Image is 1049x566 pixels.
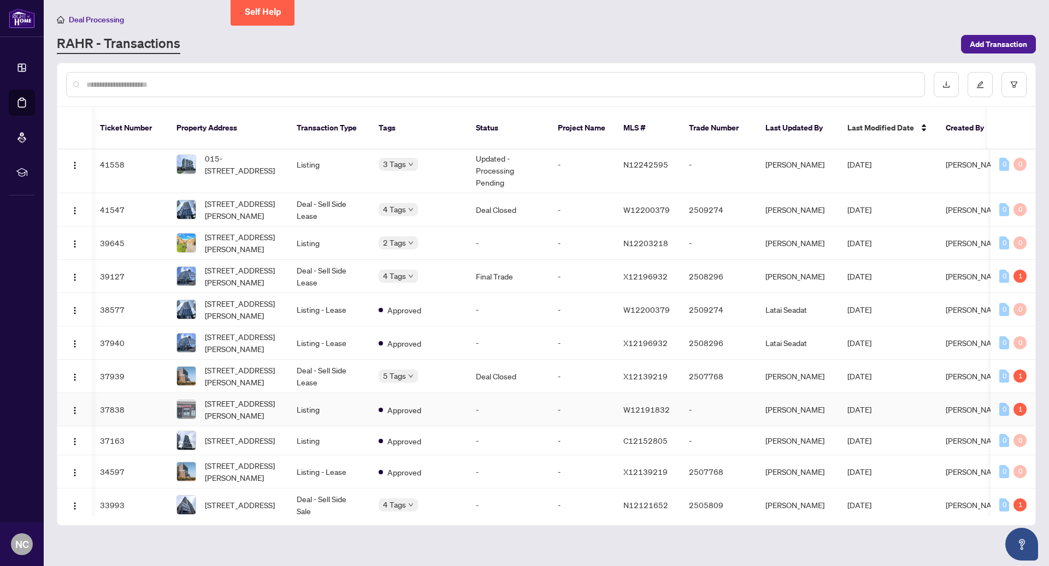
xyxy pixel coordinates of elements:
div: 0 [1013,236,1027,249]
img: Logo [70,339,79,348]
td: 39645 [91,227,168,260]
td: - [549,260,615,293]
td: Listing [288,426,370,455]
td: [PERSON_NAME] [757,393,839,426]
span: [DATE] [847,467,871,476]
div: 0 [999,236,1009,249]
td: - [549,136,615,193]
td: 2509274 [680,293,757,326]
span: 2 Tags [383,236,406,249]
span: [DATE] [847,371,871,381]
td: 2507768 [680,455,757,488]
div: 0 [999,403,1009,416]
span: [DATE] [847,271,871,281]
td: [PERSON_NAME] [757,488,839,522]
span: Approved [387,466,421,478]
div: 0 [1013,158,1027,171]
span: 4 Tags [383,203,406,216]
td: - [549,426,615,455]
span: edit [976,81,984,88]
div: 0 [999,203,1009,216]
td: - [549,488,615,522]
td: - [467,426,549,455]
td: 37940 [91,326,168,360]
th: Ticket Number [91,107,168,150]
span: down [408,240,414,246]
th: Status [467,107,549,150]
span: [PERSON_NAME] [946,404,1005,414]
span: [DATE] [847,500,871,510]
span: X12196932 [623,338,668,348]
td: Information Updated - Processing Pending [467,136,549,193]
div: 0 [999,270,1009,283]
img: thumbnail-img [177,431,196,450]
img: Logo [70,437,79,446]
span: [STREET_ADDRESS][PERSON_NAME] [205,331,279,355]
td: 34597 [91,455,168,488]
span: C12152805 [623,436,668,445]
td: Deal Closed [467,360,549,393]
button: Logo [66,401,84,418]
span: 5 Tags [383,370,406,382]
th: Trade Number [680,107,757,150]
button: Logo [66,301,84,318]
td: - [549,393,615,426]
td: - [549,193,615,227]
td: Listing - Lease [288,293,370,326]
div: 1 [1013,498,1027,511]
img: thumbnail-img [177,462,196,481]
td: Deal - Sell Side Lease [288,360,370,393]
td: Latai Seadat [757,293,839,326]
span: 015-[STREET_ADDRESS] [205,152,279,176]
span: Self Help [245,7,281,17]
img: thumbnail-img [177,496,196,514]
td: [PERSON_NAME] [757,360,839,393]
span: Approved [387,435,421,447]
img: Logo [70,406,79,415]
td: Listing [288,393,370,426]
button: Logo [66,496,84,514]
button: Logo [66,234,84,252]
img: thumbnail-img [177,200,196,219]
td: 2507768 [680,360,757,393]
button: Logo [66,156,84,173]
span: [DATE] [847,205,871,215]
span: X12139219 [623,371,668,381]
th: Property Address [168,107,288,150]
td: [PERSON_NAME] [757,455,839,488]
span: [STREET_ADDRESS] [205,499,275,511]
td: - [467,326,549,360]
button: Logo [66,334,84,351]
td: - [680,136,757,193]
div: 0 [1013,465,1027,478]
span: down [408,373,414,379]
div: 1 [1013,370,1027,383]
a: RAHR - Transactions [57,34,180,54]
td: - [549,455,615,488]
img: thumbnail-img [177,300,196,319]
td: - [467,293,549,326]
span: N12242595 [623,159,668,169]
div: 0 [999,498,1009,511]
button: Logo [66,201,84,218]
span: [STREET_ADDRESS][PERSON_NAME] [205,460,279,484]
span: [PERSON_NAME] [946,338,1005,348]
td: 39127 [91,260,168,293]
span: [DATE] [847,238,871,248]
td: 2505809 [680,488,757,522]
td: 38577 [91,293,168,326]
button: Logo [66,463,84,480]
td: - [549,227,615,260]
span: 4 Tags [383,270,406,282]
span: Add Transaction [970,35,1027,53]
img: Logo [70,161,79,170]
button: Open asap [1005,528,1038,561]
td: - [680,426,757,455]
span: [DATE] [847,338,871,348]
img: Logo [70,373,79,382]
span: Deal Processing [69,15,124,25]
td: Latai Seadat [757,326,839,360]
span: [DATE] [847,436,871,445]
button: Logo [66,267,84,285]
img: thumbnail-img [177,234,196,252]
